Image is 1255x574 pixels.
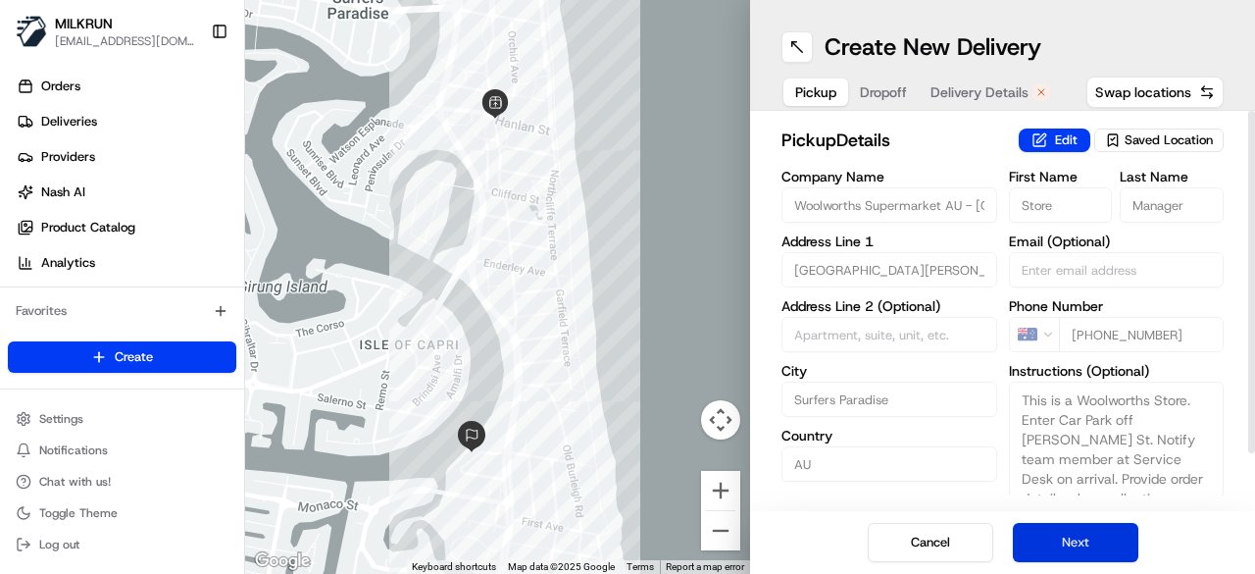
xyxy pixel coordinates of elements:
[781,235,997,248] label: Address Line 1
[41,148,95,166] span: Providers
[41,78,80,95] span: Orders
[39,505,118,521] span: Toggle Theme
[1009,299,1225,313] label: Phone Number
[781,364,997,378] label: City
[627,561,654,572] a: Terms (opens in new tab)
[1009,170,1113,183] label: First Name
[8,141,244,173] a: Providers
[8,8,203,55] button: MILKRUNMILKRUN[EMAIL_ADDRESS][DOMAIN_NAME]
[8,212,244,243] a: Product Catalog
[1086,77,1224,108] button: Swap locations
[930,82,1029,102] span: Delivery Details
[8,531,236,558] button: Log out
[1009,382,1225,529] textarea: This is a Woolworths Store. Enter Car Park off [PERSON_NAME] St. Notify team member at Service De...
[781,446,997,482] input: Enter country
[8,295,236,327] div: Favorites
[39,537,79,552] span: Log out
[39,411,83,427] span: Settings
[893,494,997,507] label: Zip Code
[8,341,236,373] button: Create
[1095,82,1191,102] span: Swap locations
[781,382,997,417] input: Enter city
[860,82,907,102] span: Dropoff
[1094,127,1224,154] button: Saved Location
[8,405,236,433] button: Settings
[868,523,993,562] button: Cancel
[1009,235,1225,248] label: Email (Optional)
[41,113,97,130] span: Deliveries
[781,127,1007,154] h2: pickup Details
[781,187,997,223] input: Enter company name
[825,31,1041,63] h1: Create New Delivery
[1120,170,1224,183] label: Last Name
[41,254,95,272] span: Analytics
[8,247,244,279] a: Analytics
[39,443,108,458] span: Notifications
[1009,364,1225,378] label: Instructions (Optional)
[8,177,244,208] a: Nash AI
[250,548,315,574] a: Open this area in Google Maps (opens a new window)
[39,474,111,490] span: Chat with us!
[1120,187,1224,223] input: Enter last name
[55,14,113,33] button: MILKRUN
[41,219,135,236] span: Product Catalog
[701,471,740,510] button: Zoom in
[8,71,244,102] a: Orders
[115,348,153,366] span: Create
[250,548,315,574] img: Google
[8,499,236,527] button: Toggle Theme
[1125,131,1213,149] span: Saved Location
[412,560,496,574] button: Keyboard shortcuts
[781,429,997,443] label: Country
[781,317,997,352] input: Apartment, suite, unit, etc.
[8,106,244,137] a: Deliveries
[1019,129,1090,152] button: Edit
[55,33,195,49] button: [EMAIL_ADDRESS][DOMAIN_NAME]
[8,468,236,496] button: Chat with us!
[1009,252,1225,287] input: Enter email address
[666,561,744,572] a: Report a map error
[41,183,85,201] span: Nash AI
[781,494,885,507] label: State
[781,252,997,287] input: Enter address
[781,299,997,313] label: Address Line 2 (Optional)
[16,16,47,47] img: MILKRUN
[701,511,740,550] button: Zoom out
[1013,523,1138,562] button: Next
[8,437,236,464] button: Notifications
[701,400,740,440] button: Map camera controls
[508,561,615,572] span: Map data ©2025 Google
[781,170,997,183] label: Company Name
[795,82,836,102] span: Pickup
[1059,317,1225,352] input: Enter phone number
[1009,187,1113,223] input: Enter first name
